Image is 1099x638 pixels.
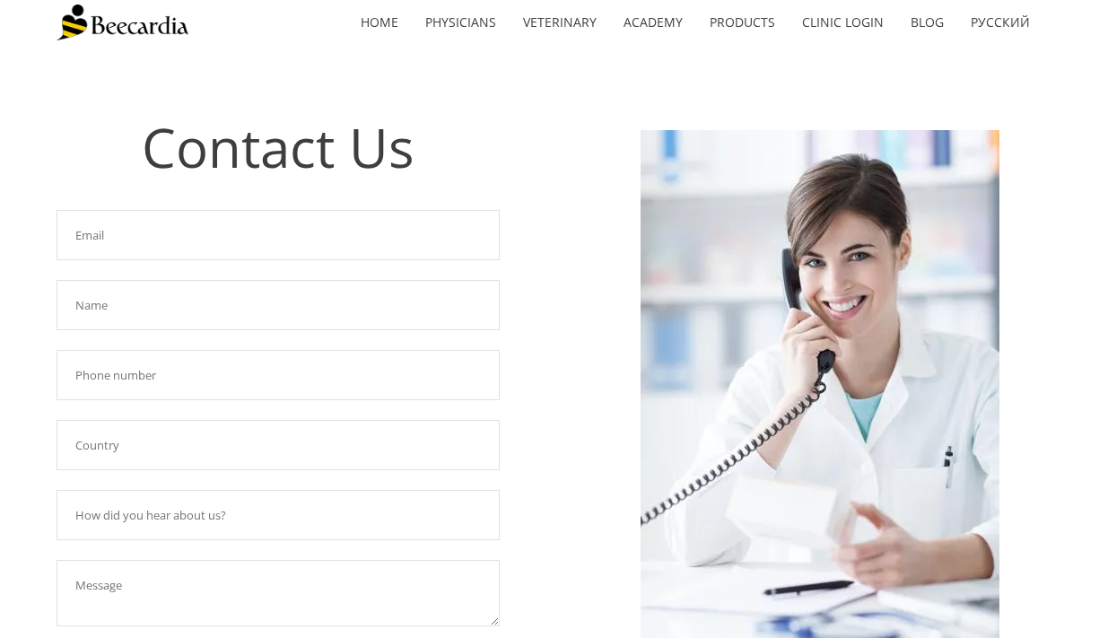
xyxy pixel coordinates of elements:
a: home [347,2,412,43]
img: Beecardia [57,4,188,40]
a: Blog [897,2,957,43]
input: Name [57,280,500,330]
input: Country [57,420,500,470]
span: Contact Us [142,110,414,184]
a: Products [696,2,789,43]
input: Email [57,210,500,260]
input: How did you hear about us? [57,490,500,540]
a: Academy [610,2,696,43]
a: Clinic Login [789,2,897,43]
input: Phone number [57,350,500,400]
a: Русский [957,2,1043,43]
a: Veterinary [510,2,610,43]
a: Physicians [412,2,510,43]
